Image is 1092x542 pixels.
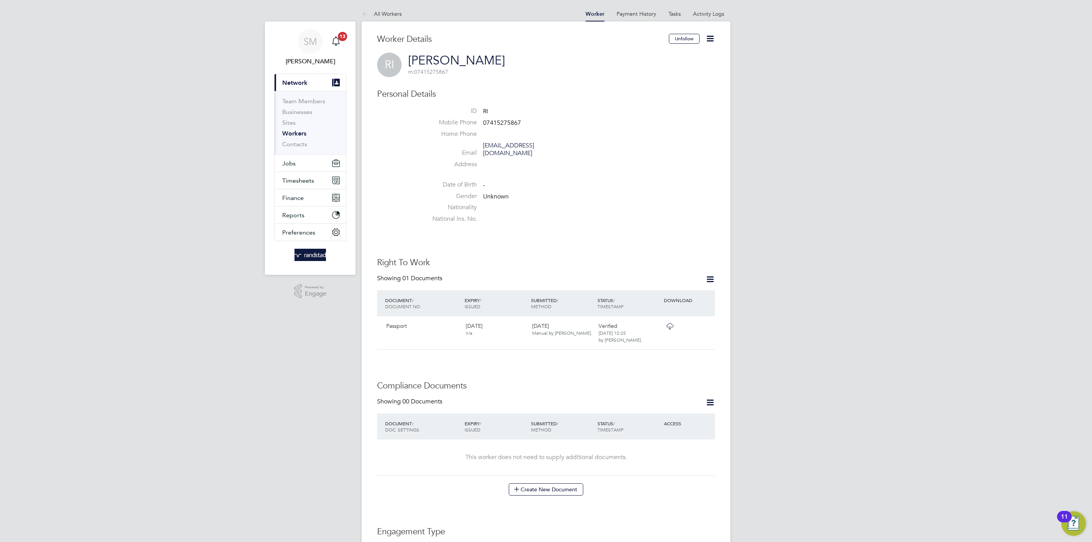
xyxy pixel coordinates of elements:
span: Timesheets [282,177,314,184]
span: / [480,297,481,303]
a: Businesses [282,108,312,116]
span: SM [304,36,317,46]
a: Go to home page [274,249,346,261]
div: SUBMITTED [529,416,596,436]
div: DOCUMENT [383,293,463,313]
a: 13 [328,29,344,54]
div: [DATE] [529,319,596,339]
span: TIMESTAMP [597,426,624,433]
span: / [613,297,615,303]
span: / [412,420,414,426]
span: TIMESTAMP [597,303,624,309]
a: Powered byEngage [294,284,327,299]
button: Timesheets [275,172,346,189]
button: Unfollow [669,34,700,44]
span: Unknown [483,193,509,200]
a: Sites [282,119,296,126]
div: 11 [1061,517,1068,527]
nav: Main navigation [265,21,356,275]
div: Showing [377,274,444,283]
span: by [PERSON_NAME]. [599,337,642,343]
span: 13 [338,32,347,41]
h3: Compliance Documents [377,380,715,392]
button: Jobs [275,155,346,172]
h3: Worker Details [377,34,669,45]
a: SM[PERSON_NAME] [274,29,346,66]
div: DOCUMENT [383,416,463,436]
a: [EMAIL_ADDRESS][DOMAIN_NAME] [483,142,534,157]
button: Preferences [275,224,346,241]
span: / [557,297,558,303]
label: Home Phone [423,130,477,138]
h3: Engagement Type [377,526,715,537]
label: ID [423,107,477,115]
div: [DATE] [463,319,529,339]
button: Create New Document [509,483,583,496]
h3: Personal Details [377,89,715,100]
span: / [613,420,615,426]
span: Network [282,79,308,86]
span: Verified [599,322,617,329]
label: National Ins. No. [423,215,477,223]
span: . [386,330,387,336]
span: Manual by [PERSON_NAME]. [532,330,592,336]
span: / [480,420,481,426]
label: Gender [423,192,477,200]
a: Tasks [668,10,681,17]
span: Powered by [305,284,326,291]
span: Scott McGlynn [274,57,346,66]
div: DOWNLOAD [662,293,715,307]
label: Email [423,149,477,157]
span: Reports [282,212,304,219]
img: randstad-logo-retina.png [295,249,326,261]
span: Jobs [282,160,296,167]
a: Activity Logs [693,10,724,17]
div: Passport [383,319,463,339]
span: METHOD [531,303,551,309]
button: Reports [275,207,346,223]
div: STATUS [596,293,662,313]
span: DOC. SETTINGS [385,426,419,433]
a: Contacts [282,140,307,148]
label: Mobile Phone [423,119,477,127]
a: Payment History [617,10,656,17]
div: EXPIRY [463,293,529,313]
div: ACCESS [662,416,715,430]
button: Finance [275,189,346,206]
span: n/a [466,330,472,336]
a: Worker [586,11,604,17]
span: Finance [282,194,304,202]
span: / [557,420,558,426]
span: METHOD [531,426,551,433]
span: - [483,181,485,189]
span: 00 Documents [402,398,442,405]
span: ISSUED [465,303,480,309]
h3: Right To Work [377,257,715,268]
span: m: [408,68,414,75]
span: Preferences [282,229,315,236]
span: / [412,297,414,303]
label: Date of Birth [423,181,477,189]
a: Workers [282,130,306,137]
div: SUBMITTED [529,293,596,313]
label: Address [423,160,477,169]
button: Open Resource Center, 11 new notifications [1061,511,1086,536]
button: Network [275,74,346,91]
span: RI [377,53,402,77]
span: DOCUMENT NO. [385,303,421,309]
div: Network [275,91,346,154]
a: Team Members [282,97,325,105]
span: Engage [305,291,326,297]
span: 07415275867 [408,68,448,75]
label: Nationality [423,203,477,212]
div: Showing [377,398,444,406]
div: This worker does not need to supply additional documents. [385,453,707,461]
span: [DATE] 10:25 [599,330,626,336]
span: RI [483,107,488,115]
div: STATUS [596,416,662,436]
div: EXPIRY [463,416,529,436]
span: ISSUED [465,426,480,433]
span: 01 Documents [402,274,442,282]
a: All Workers [362,10,402,17]
span: 07415275867 [483,119,521,127]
